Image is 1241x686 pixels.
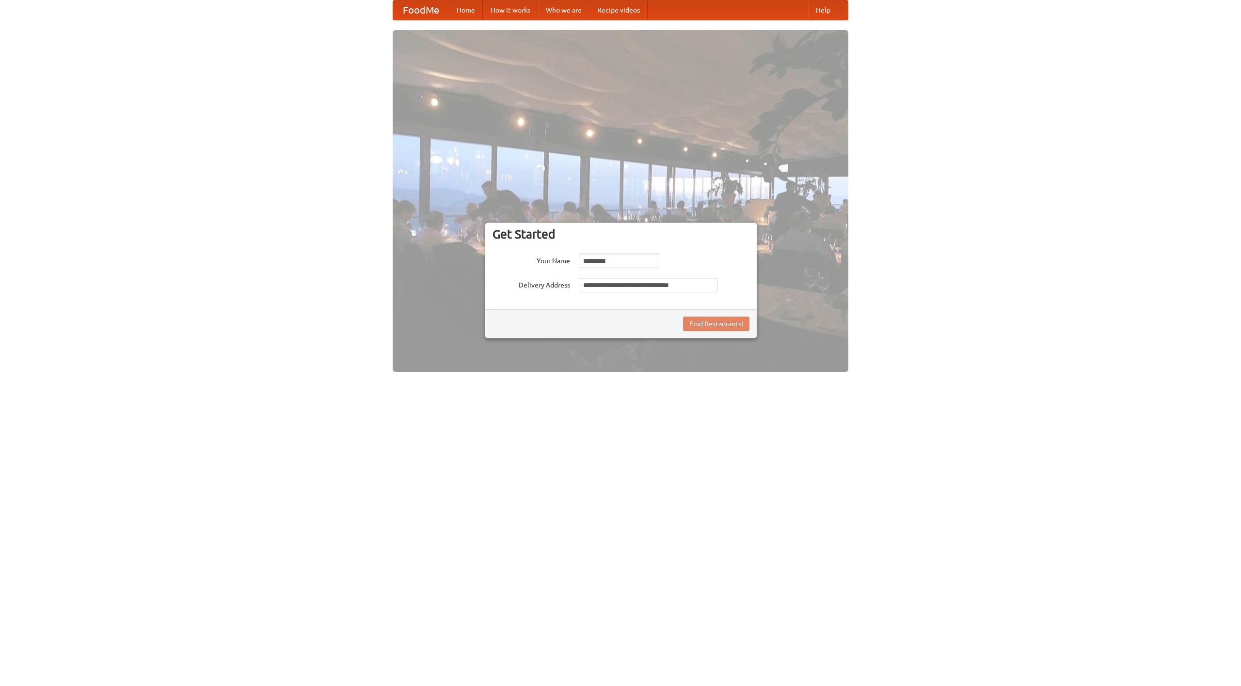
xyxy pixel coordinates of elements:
a: FoodMe [393,0,449,20]
a: Recipe videos [589,0,648,20]
label: Delivery Address [493,278,570,290]
label: Your Name [493,254,570,266]
a: Home [449,0,483,20]
a: Help [808,0,838,20]
h3: Get Started [493,227,749,241]
a: How it works [483,0,538,20]
a: Who we are [538,0,589,20]
button: Find Restaurants! [683,317,749,331]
